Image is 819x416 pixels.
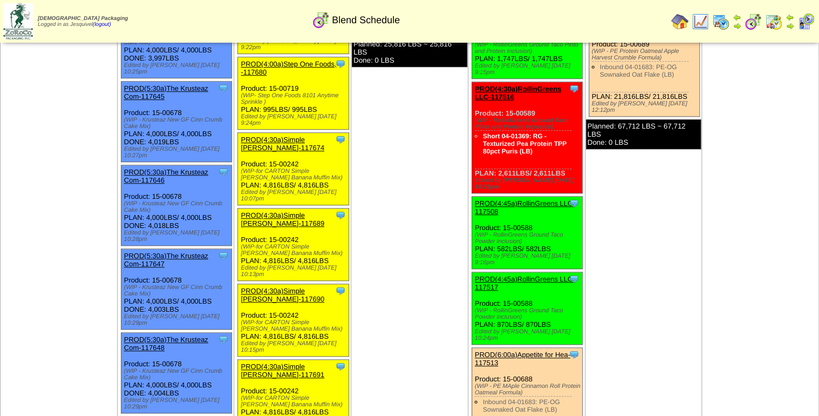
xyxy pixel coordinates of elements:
[238,133,349,205] div: Product: 15-00242 PLAN: 4,816LBS / 4,816LBS
[692,13,709,30] img: line_graph.gif
[569,83,579,94] img: Tooltip
[121,249,231,330] div: Product: 15-00678 PLAN: 4,000LBS / 4,000LBS DONE: 4,003LBS
[241,363,324,379] a: PROD(4:30a)Simple [PERSON_NAME]-117691
[124,284,231,297] div: (WIP - Krusteaz New GF Cinn Crumb Cake Mix)
[241,340,348,353] div: Edited by [PERSON_NAME] [DATE] 10:15pm
[733,13,741,22] img: arrowleft.gif
[218,334,229,345] img: Tooltip
[93,22,111,28] a: (logout)
[241,168,348,181] div: (WIP-for CARTON Simple [PERSON_NAME] Banana Muffin Mix)
[218,83,229,93] img: Tooltip
[472,82,582,193] div: Product: 15-00589 PLAN: 2,611LBS / 2,611LBS
[238,284,349,357] div: Product: 15-00242 PLAN: 4,816LBS / 4,816LBS
[238,209,349,281] div: Product: 15-00242 PLAN: 4,816LBS / 4,816LBS
[569,349,579,360] img: Tooltip
[475,351,570,367] a: PROD(6:00a)Appetite for Hea-117513
[218,166,229,177] img: Tooltip
[472,197,582,269] div: Product: 15-00588 PLAN: 582LBS / 582LBS
[241,189,348,202] div: Edited by [PERSON_NAME] [DATE] 10:07pm
[38,16,128,28] span: Logged in as Jesquivel
[712,13,729,30] img: calendarprod.gif
[241,113,348,126] div: Edited by [PERSON_NAME] [DATE] 9:24pm
[335,134,346,145] img: Tooltip
[241,265,348,278] div: Edited by [PERSON_NAME] [DATE] 10:13pm
[38,16,128,22] span: [DEMOGRAPHIC_DATA] Packaging
[124,84,208,100] a: PROD(5:30a)The Krusteaz Com-117645
[475,199,575,216] a: PROD(4:45a)RollinGreens LLC-117508
[124,397,231,410] div: Edited by [PERSON_NAME] [DATE] 10:29pm
[241,395,348,408] div: (WIP-for CARTON Simple [PERSON_NAME] Banana Muffin Mix)
[332,15,400,26] span: Blend Schedule
[238,57,349,130] div: Product: 15-00719 PLAN: 995LBS / 995LBS
[3,3,33,39] img: zoroco-logo-small.webp
[241,211,324,227] a: PROD(4:30a)Simple [PERSON_NAME]-117689
[786,22,794,30] img: arrowright.gif
[483,398,560,413] a: Inbound 04-01683: PE-OG Sownaked Oat Flake (LB)
[472,272,582,345] div: Product: 15-00588 PLAN: 870LBS / 870LBS
[592,48,699,61] div: (WIP - PE Protein Oatmeal Apple Harvest Crumble Formula)
[241,60,336,76] a: PROD(4:00a)Step One Foods, -117680
[475,307,582,320] div: (WIP - RollinGreens Ground Taco Powder Inclusion)
[241,136,324,152] a: PROD(4:30a)Simple [PERSON_NAME]-117674
[765,13,782,30] img: calendarinout.gif
[124,200,231,213] div: (WIP - Krusteaz New GF Cinn Crumb Cake Mix)
[124,336,208,352] a: PROD(5:30a)The Krusteaz Com-117648
[241,244,348,257] div: (WIP-for CARTON Simple [PERSON_NAME] Banana Muffin Mix)
[733,22,741,30] img: arrowright.gif
[589,13,699,117] div: Product: 15-00689 PLAN: 21,816LBS / 21,816LBS
[124,62,231,75] div: Edited by [PERSON_NAME] [DATE] 10:25pm
[475,85,561,101] a: PROD(4:30a)RollinGreens LLC-117516
[121,82,231,162] div: Product: 15-00678 PLAN: 4,000LBS / 4,000LBS DONE: 4,019LBS
[475,253,582,266] div: Edited by [PERSON_NAME] [DATE] 9:16pm
[475,42,582,55] div: (WIP - RollinGreens Ground Taco Pinto and Protein Inclusion)
[475,232,582,245] div: (WIP - RollinGreens Ground Taco Powder Inclusion)
[124,146,231,159] div: Edited by [PERSON_NAME] [DATE] 10:27pm
[124,117,231,130] div: (WIP - Krusteaz New GF Cinn Crumb Cake Mix)
[475,275,575,291] a: PROD(4:45a)RollinGreens LLC-117517
[218,250,229,261] img: Tooltip
[569,273,579,284] img: Tooltip
[600,63,677,78] a: Inbound 04-01683: PE-OG Sownaked Oat Flake (LB)
[586,119,701,149] div: Planned: 67,712 LBS ~ 67,712 LBS Done: 0 LBS
[797,13,815,30] img: calendarcustomer.gif
[352,37,467,67] div: Planned: 25,816 LBS ~ 25,816 LBS Done: 0 LBS
[121,333,231,413] div: Product: 15-00678 PLAN: 4,000LBS / 4,000LBS DONE: 4,004LBS
[483,132,567,155] a: Short 04-01369: RG - Texturized Pea Protein TPP 80pct Puris (LB)
[335,58,346,69] img: Tooltip
[592,100,699,113] div: Edited by [PERSON_NAME] [DATE] 12:12pm
[121,165,231,246] div: Product: 15-00678 PLAN: 4,000LBS / 4,000LBS DONE: 4,018LBS
[335,361,346,372] img: Tooltip
[241,92,348,105] div: (WIP- Step One Foods 8101 Anytime Sprinkle )
[475,63,582,76] div: Edited by [PERSON_NAME] [DATE] 9:15pm
[124,252,208,268] a: PROD(5:30a)The Krusteaz Com-117647
[475,117,582,130] div: (WIP - RollinGreens Ground Taco Pinto and Protein Inclusion)
[335,285,346,296] img: Tooltip
[786,13,794,22] img: arrowleft.gif
[312,11,330,29] img: calendarblend.gif
[124,230,231,243] div: Edited by [PERSON_NAME] [DATE] 10:28pm
[475,383,582,396] div: (WIP - PE MAple Cinnamon Roll Protein Oatmeal Formula)
[475,328,582,341] div: Edited by [PERSON_NAME] [DATE] 10:24pm
[475,177,582,190] div: Edited by [PERSON_NAME] [DATE] 10:25pm
[569,198,579,209] img: Tooltip
[241,287,324,303] a: PROD(4:30a)Simple [PERSON_NAME]-117690
[124,313,231,326] div: Edited by [PERSON_NAME] [DATE] 10:29pm
[745,13,762,30] img: calendarblend.gif
[335,210,346,220] img: Tooltip
[124,368,231,381] div: (WIP - Krusteaz New GF Cinn Crumb Cake Mix)
[241,319,348,332] div: (WIP-for CARTON Simple [PERSON_NAME] Banana Muffin Mix)
[671,13,688,30] img: home.gif
[124,168,208,184] a: PROD(5:30a)The Krusteaz Com-117646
